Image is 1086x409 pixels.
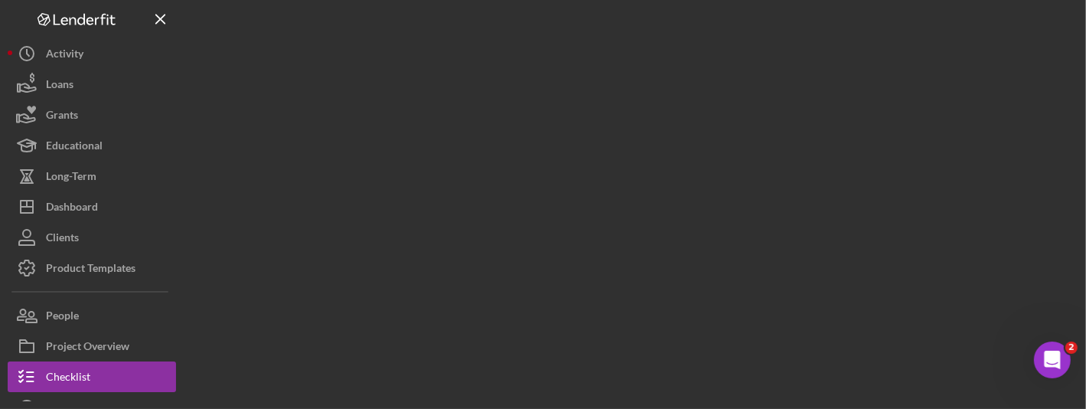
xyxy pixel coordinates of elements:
[8,362,176,392] button: Checklist
[8,300,176,331] button: People
[1065,342,1078,354] span: 2
[8,331,176,362] button: Project Overview
[46,253,135,287] div: Product Templates
[46,331,129,365] div: Project Overview
[46,38,83,73] div: Activity
[46,300,79,335] div: People
[46,69,73,103] div: Loans
[8,191,176,222] button: Dashboard
[8,100,176,130] button: Grants
[46,161,96,195] div: Long-Term
[8,253,176,283] button: Product Templates
[46,222,79,257] div: Clients
[1034,342,1071,378] iframe: Intercom live chat
[8,161,176,191] button: Long-Term
[8,69,176,100] button: Loans
[8,222,176,253] button: Clients
[8,38,176,69] button: Activity
[46,191,98,226] div: Dashboard
[8,130,176,161] button: Educational
[46,130,103,165] div: Educational
[46,362,90,396] div: Checklist
[46,100,78,134] div: Grants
